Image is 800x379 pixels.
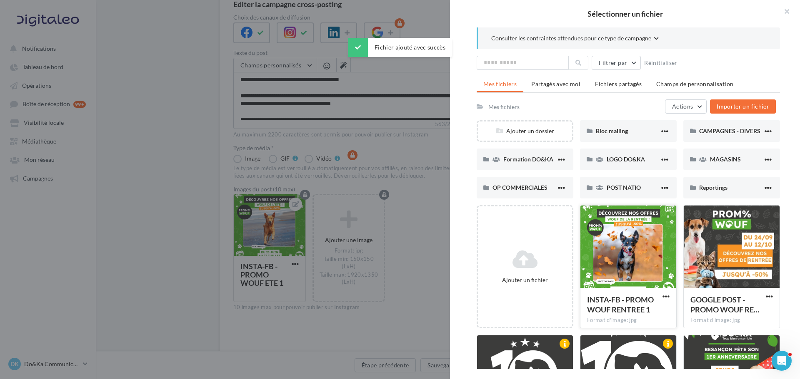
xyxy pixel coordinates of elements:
[641,58,681,68] button: Réinitialiser
[478,127,572,135] div: Ajouter un dossier
[531,80,580,87] span: Partagés avec moi
[690,295,760,314] span: GOOGLE POST - PROMO WOUF RENTREE
[463,10,787,17] h2: Sélectionner un fichier
[595,80,642,87] span: Fichiers partagés
[772,351,792,371] iframe: Intercom live chat
[607,156,645,163] span: LOGO DO&KA
[587,295,654,314] span: INSTA-FB - PROMO WOUF RENTREE 1
[710,156,741,163] span: MAGASINS
[607,184,641,191] span: POST NATIO
[488,103,520,111] div: Mes fichiers
[587,317,670,324] div: Format d'image: jpg
[690,317,773,324] div: Format d'image: jpg
[481,276,569,284] div: Ajouter un fichier
[592,56,641,70] button: Filtrer par
[503,156,553,163] span: Formation DO&KA
[699,184,727,191] span: Reportings
[710,99,776,114] button: Importer un fichier
[483,80,517,87] span: Mes fichiers
[672,103,693,110] span: Actions
[717,103,769,110] span: Importer un fichier
[491,34,659,44] button: Consulter les contraintes attendues pour ce type de campagne
[348,38,452,57] div: Fichier ajouté avec succès
[665,99,707,114] button: Actions
[491,34,651,42] span: Consulter les contraintes attendues pour ce type de campagne
[699,127,760,134] span: CAMPAGNES - DIVERS
[492,184,547,191] span: OP COMMERCIALES
[656,80,733,87] span: Champs de personnalisation
[596,127,628,134] span: Bloc mailing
